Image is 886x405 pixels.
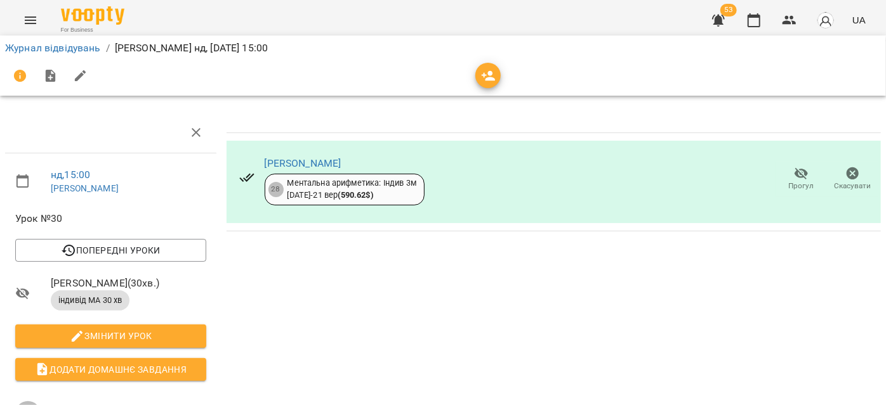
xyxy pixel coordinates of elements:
[776,162,827,197] button: Прогул
[51,295,129,306] span: індивід МА 30 хв
[827,162,878,197] button: Скасувати
[720,4,737,16] span: 53
[15,325,206,347] button: Змінити урок
[338,190,373,200] b: ( 590.62 $ )
[268,182,284,197] div: 28
[25,328,196,344] span: Змінити урок
[15,358,206,381] button: Додати домашнє завдання
[106,41,110,56] li: /
[15,239,206,262] button: Попередні уроки
[847,8,871,32] button: UA
[5,41,881,56] nav: breadcrumb
[817,11,835,29] img: avatar_s.png
[852,13,866,27] span: UA
[265,157,341,169] a: [PERSON_NAME]
[61,26,124,34] span: For Business
[5,42,101,54] a: Журнал відвідувань
[51,183,119,193] a: [PERSON_NAME]
[25,362,196,377] span: Додати домашнє завдання
[51,276,206,291] span: [PERSON_NAME] ( 30 хв. )
[115,41,268,56] p: [PERSON_NAME] нд, [DATE] 15:00
[15,5,46,35] button: Menu
[25,243,196,258] span: Попередні уроки
[15,211,206,226] span: Урок №30
[835,181,871,191] span: Скасувати
[51,169,90,181] a: нд , 15:00
[288,177,416,201] div: Ментальна арифметика: Індив 3м [DATE] - 21 вер
[789,181,814,191] span: Прогул
[61,6,124,25] img: Voopty Logo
